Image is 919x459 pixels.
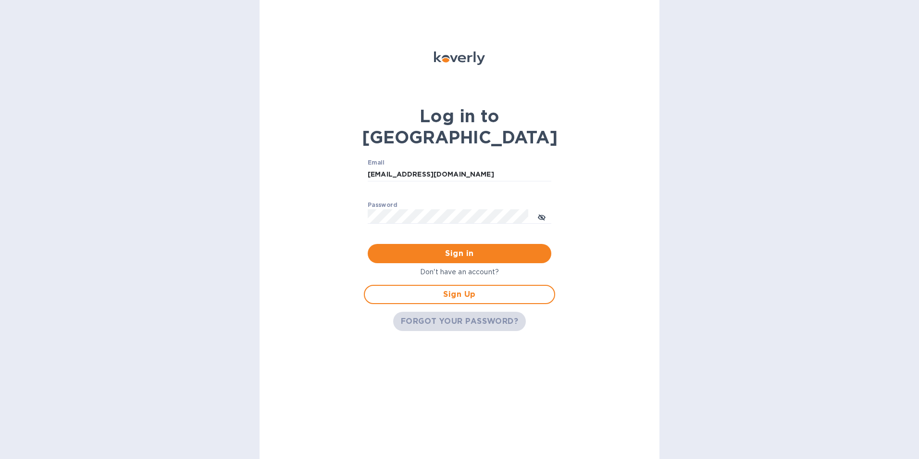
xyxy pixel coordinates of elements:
button: FORGOT YOUR PASSWORD? [393,312,526,331]
span: FORGOT YOUR PASSWORD? [401,316,519,327]
img: Koverly [434,51,485,65]
p: Don't have an account? [364,267,555,277]
span: Sign in [375,248,544,259]
label: Password [368,203,397,208]
button: Sign Up [364,285,555,304]
label: Email [368,160,385,166]
span: Sign Up [373,289,546,300]
b: Log in to [GEOGRAPHIC_DATA] [362,105,558,148]
button: toggle password visibility [532,207,551,226]
button: Sign in [368,244,551,263]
